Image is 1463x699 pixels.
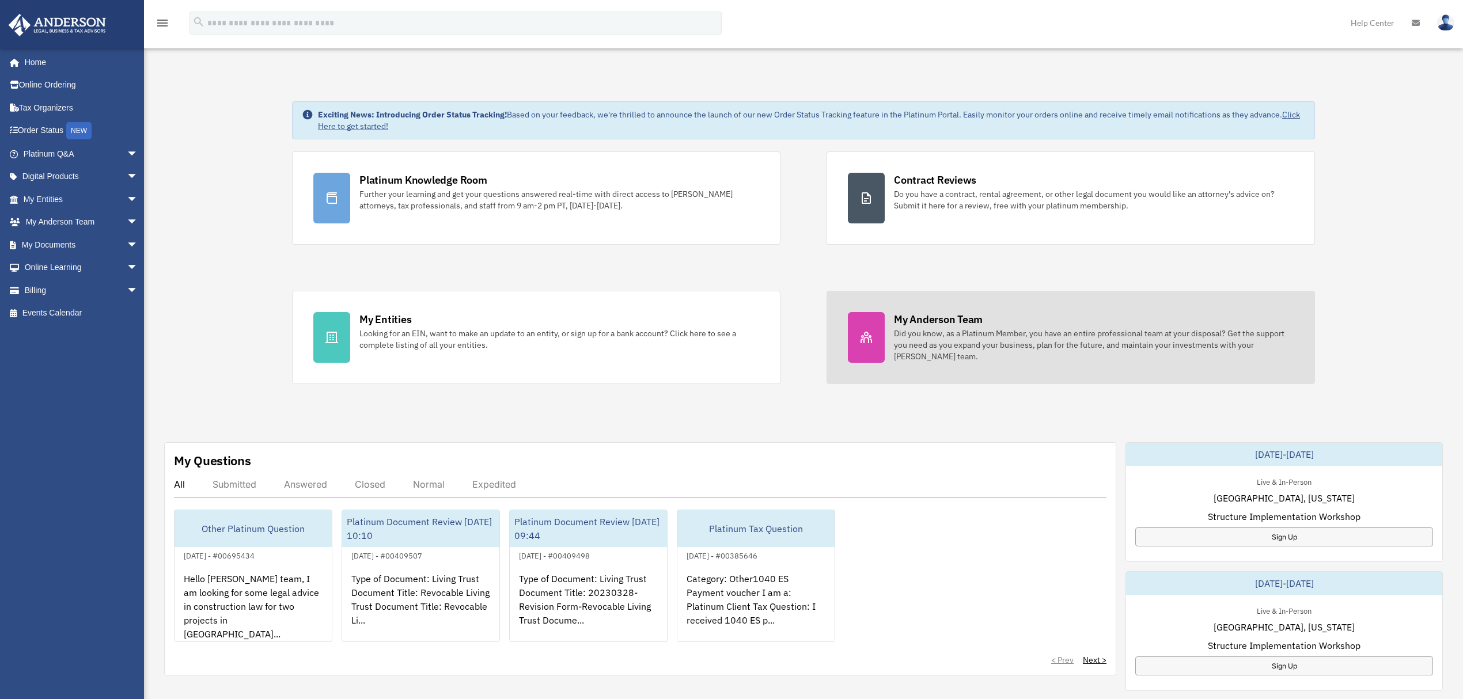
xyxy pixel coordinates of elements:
[292,291,780,384] a: My Entities Looking for an EIN, want to make an update to an entity, or sign up for a bank accoun...
[192,16,205,28] i: search
[1208,639,1360,652] span: Structure Implementation Workshop
[127,279,150,302] span: arrow_drop_down
[894,173,976,187] div: Contract Reviews
[413,478,445,490] div: Normal
[8,142,156,165] a: Platinum Q&Aarrow_drop_down
[292,151,780,245] a: Platinum Knowledge Room Further your learning and get your questions answered real-time with dire...
[8,119,156,143] a: Order StatusNEW
[127,256,150,280] span: arrow_drop_down
[1214,491,1355,505] span: [GEOGRAPHIC_DATA], [US_STATE]
[127,211,150,234] span: arrow_drop_down
[127,142,150,166] span: arrow_drop_down
[342,510,499,547] div: Platinum Document Review [DATE] 10:10
[359,328,759,351] div: Looking for an EIN, want to make an update to an entity, or sign up for a bank account? Click her...
[342,563,499,652] div: Type of Document: Living Trust Document Title: Revocable Living Trust Document Title: Revocable L...
[1126,572,1442,595] div: [DATE]-[DATE]
[472,478,516,490] div: Expedited
[8,233,156,256] a: My Documentsarrow_drop_down
[510,549,599,561] div: [DATE] - #00409498
[8,51,150,74] a: Home
[8,74,156,97] a: Online Ordering
[510,563,667,652] div: Type of Document: Living Trust Document Title: 20230328-Revision Form-Revocable Living Trust Docu...
[318,109,1300,131] a: Click Here to get started!
[8,279,156,302] a: Billingarrow_drop_down
[827,151,1315,245] a: Contract Reviews Do you have a contract, rental agreement, or other legal document you would like...
[8,211,156,234] a: My Anderson Teamarrow_drop_down
[318,109,507,120] strong: Exciting News: Introducing Order Status Tracking!
[8,256,156,279] a: Online Learningarrow_drop_down
[174,510,332,642] a: Other Platinum Question[DATE] - #00695434Hello [PERSON_NAME] team, I am looking for some legal ad...
[156,16,169,30] i: menu
[894,328,1294,362] div: Did you know, as a Platinum Member, you have an entire professional team at your disposal? Get th...
[342,549,431,561] div: [DATE] - #00409507
[8,165,156,188] a: Digital Productsarrow_drop_down
[5,14,109,36] img: Anderson Advisors Platinum Portal
[127,233,150,257] span: arrow_drop_down
[66,122,92,139] div: NEW
[894,312,983,326] div: My Anderson Team
[1437,14,1454,31] img: User Pic
[677,563,835,652] div: Category: Other1040 ES Payment voucher I am a: Platinum Client Tax Question: I received 1040 ES p...
[318,109,1305,132] div: Based on your feedback, we're thrilled to announce the launch of our new Order Status Tracking fe...
[1135,656,1433,675] a: Sign Up
[510,510,667,547] div: Platinum Document Review [DATE] 09:44
[127,188,150,211] span: arrow_drop_down
[213,478,256,490] div: Submitted
[8,188,156,211] a: My Entitiesarrow_drop_down
[1248,604,1321,616] div: Live & In-Person
[677,510,835,547] div: Platinum Tax Question
[342,510,500,642] a: Platinum Document Review [DATE] 10:10[DATE] - #00409507Type of Document: Living Trust Document Ti...
[1126,443,1442,466] div: [DATE]-[DATE]
[1214,620,1355,634] span: [GEOGRAPHIC_DATA], [US_STATE]
[677,549,767,561] div: [DATE] - #00385646
[827,291,1315,384] a: My Anderson Team Did you know, as a Platinum Member, you have an entire professional team at your...
[156,20,169,30] a: menu
[174,478,185,490] div: All
[8,302,156,325] a: Events Calendar
[175,549,264,561] div: [DATE] - #00695434
[1208,510,1360,523] span: Structure Implementation Workshop
[1248,475,1321,487] div: Live & In-Person
[355,478,385,490] div: Closed
[894,188,1294,211] div: Do you have a contract, rental agreement, or other legal document you would like an attorney's ad...
[359,188,759,211] div: Further your learning and get your questions answered real-time with direct access to [PERSON_NAM...
[359,173,487,187] div: Platinum Knowledge Room
[8,96,156,119] a: Tax Organizers
[174,452,251,469] div: My Questions
[284,478,327,490] div: Answered
[175,563,332,652] div: Hello [PERSON_NAME] team, I am looking for some legal advice in construction law for two projects...
[127,165,150,189] span: arrow_drop_down
[1135,527,1433,546] a: Sign Up
[1083,654,1106,666] a: Next >
[509,510,668,642] a: Platinum Document Review [DATE] 09:44[DATE] - #00409498Type of Document: Living Trust Document Ti...
[175,510,332,547] div: Other Platinum Question
[359,312,411,326] div: My Entities
[677,510,835,642] a: Platinum Tax Question[DATE] - #00385646Category: Other1040 ES Payment voucher I am a: Platinum Cl...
